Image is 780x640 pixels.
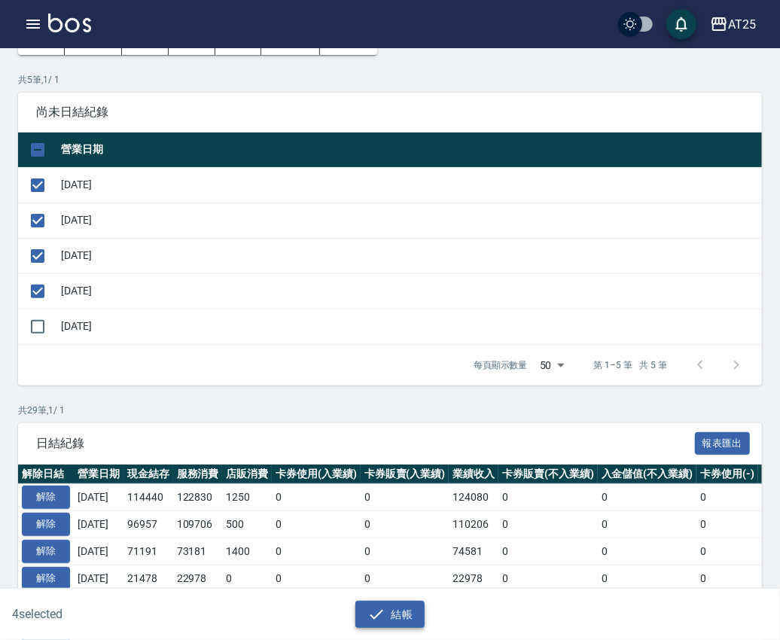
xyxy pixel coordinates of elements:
th: 入金儲值(不入業績) [598,465,697,484]
td: 0 [272,565,361,592]
td: 500 [222,511,272,538]
p: 每頁顯示數量 [474,358,528,372]
td: 0 [361,538,449,565]
th: 營業日期 [57,133,762,168]
a: 報表匯出 [695,435,751,450]
th: 卡券使用(-) [696,465,758,484]
th: 店販消費 [222,465,272,484]
td: 0 [498,538,598,565]
td: 0 [361,511,449,538]
th: 營業日期 [74,465,123,484]
img: Logo [48,14,91,32]
button: 報表匯出 [695,432,751,456]
td: [DATE] [57,238,762,273]
p: 第 1–5 筆 共 5 筆 [594,358,667,372]
span: 尚未日結紀錄 [36,105,744,120]
td: 0 [696,538,758,565]
td: 124080 [449,484,498,511]
td: 0 [598,484,697,511]
td: 0 [696,484,758,511]
td: 22978 [449,565,498,592]
button: 解除 [22,486,70,509]
td: 1250 [222,484,272,511]
div: AT25 [728,15,756,34]
th: 業績收入 [449,465,498,484]
td: 0 [361,484,449,511]
td: [DATE] [57,167,762,203]
td: [DATE] [74,484,123,511]
td: 0 [498,511,598,538]
td: 73181 [173,538,223,565]
button: save [666,9,696,39]
td: 21478 [123,565,173,592]
button: 結帳 [355,601,425,629]
td: [DATE] [74,538,123,565]
td: 0 [498,565,598,592]
td: 0 [222,565,272,592]
td: 96957 [123,511,173,538]
th: 卡券販賣(不入業績) [498,465,598,484]
button: 解除 [22,567,70,590]
td: 0 [696,511,758,538]
p: 共 5 筆, 1 / 1 [18,73,762,87]
td: [DATE] [74,565,123,592]
td: 0 [272,484,361,511]
td: 109706 [173,511,223,538]
td: 0 [361,565,449,592]
button: 解除 [22,513,70,536]
td: [DATE] [57,203,762,238]
td: 0 [598,538,697,565]
h6: 4 selected [12,605,192,623]
td: [DATE] [74,511,123,538]
td: [DATE] [57,273,762,309]
td: 74581 [449,538,498,565]
td: 0 [272,538,361,565]
td: 122830 [173,484,223,511]
th: 解除日結 [18,465,74,484]
td: 0 [272,511,361,538]
td: 0 [598,511,697,538]
th: 卡券使用(入業績) [272,465,361,484]
td: 0 [498,484,598,511]
th: 現金結存 [123,465,173,484]
td: 110206 [449,511,498,538]
th: 服務消費 [173,465,223,484]
span: 日結紀錄 [36,436,695,451]
td: 0 [598,565,697,592]
th: 卡券販賣(入業績) [361,465,449,484]
td: 71191 [123,538,173,565]
td: 0 [696,565,758,592]
td: 114440 [123,484,173,511]
td: 1400 [222,538,272,565]
div: 50 [534,345,570,386]
button: 解除 [22,540,70,563]
button: AT25 [704,9,762,40]
td: [DATE] [57,309,762,344]
td: 22978 [173,565,223,592]
p: 共 29 筆, 1 / 1 [18,404,762,417]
